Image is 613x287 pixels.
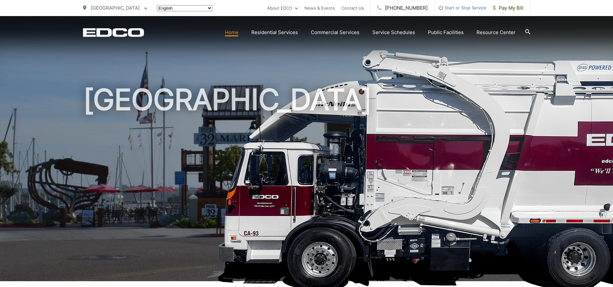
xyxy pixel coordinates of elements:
[477,29,515,36] a: Resource Center
[83,28,144,37] a: EDCD logo. Return to the homepage.
[157,5,212,11] select: Select a language
[311,29,359,36] a: Commercial Services
[251,29,298,36] a: Residential Services
[225,29,238,36] a: Home
[304,4,335,12] a: News & Events
[83,84,530,287] h1: [GEOGRAPHIC_DATA]
[493,4,524,12] span: Pay My Bill
[428,29,464,36] a: Public Facilities
[372,29,415,36] a: Service Schedules
[341,4,364,12] a: Contact Us
[267,4,298,12] a: About EDCO
[91,5,140,11] span: [GEOGRAPHIC_DATA]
